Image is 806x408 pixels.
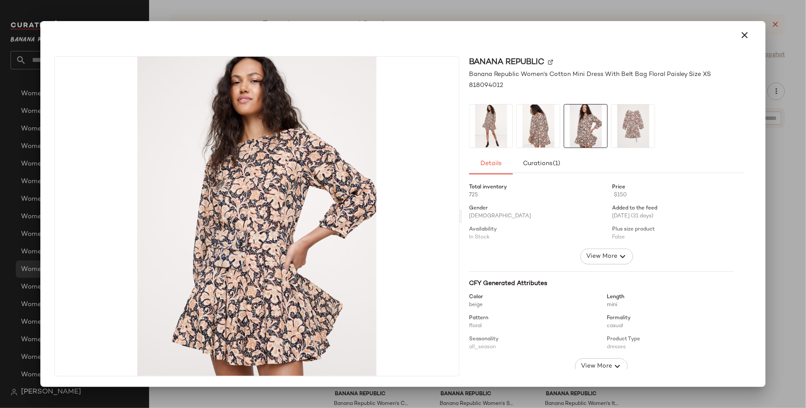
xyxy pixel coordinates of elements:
span: Details [480,160,502,167]
span: View More [580,361,612,372]
span: Banana Republic [469,56,544,68]
img: cn60350919.jpg [612,105,655,148]
img: svg%3e [548,60,553,65]
span: Curations [523,160,561,167]
span: Banana Republic Women's Cotton Mini Dress With Belt Bag Floral Paisley Size XS [469,70,711,79]
span: (1) [552,160,560,167]
span: View More [586,251,617,262]
img: cn59810675.jpg [55,57,459,376]
button: View More [575,358,628,374]
img: cn59810669.jpg [517,105,560,148]
button: View More [580,249,633,264]
img: cn59810675.jpg [564,105,607,148]
span: 818094012 [469,81,503,90]
img: cn59810580.jpg [469,105,512,148]
div: CFY Generated Attributes [469,279,734,288]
